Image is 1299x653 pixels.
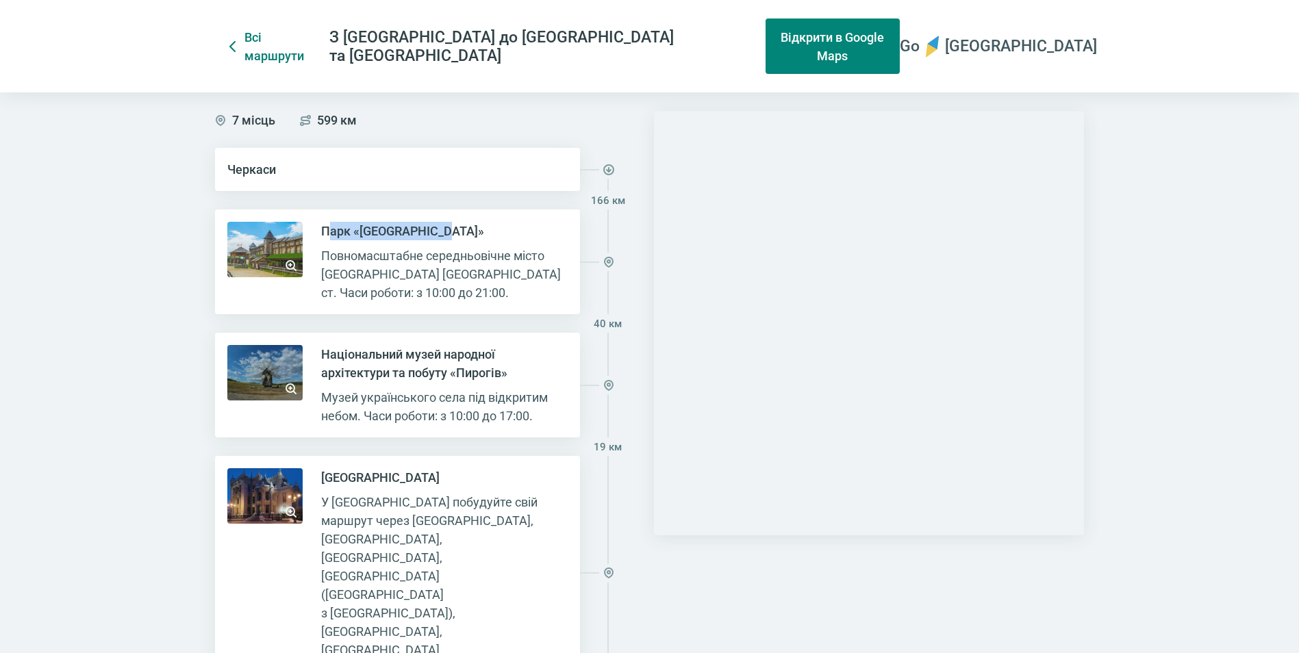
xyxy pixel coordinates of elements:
[321,345,562,382] h3: Національний музей народної архітектури та побуту «Пирогів»
[321,468,562,487] h3: [GEOGRAPHIC_DATA]
[900,28,1084,65] a: Go [GEOGRAPHIC_DATA]
[227,41,238,52] img: Назад до всіх подорожей
[766,18,900,74] a: Відкрити в Google Maps
[215,18,317,74] a: Назад до всіх подорожей Всі маршрути
[317,111,357,129] h3: 599 км
[594,441,622,453] div: 19 км
[321,246,562,302] div: Повномасштабне середньовічне місто [GEOGRAPHIC_DATA] [GEOGRAPHIC_DATA] ст. Часи роботи: з 10:00 д...
[321,388,562,425] div: Музей українського села під відкритим небом. Часи роботи: з 10:00 до 17:00.
[599,253,618,271] img: Місце на маршруті
[244,28,305,65] div: Всі маршрути
[900,37,920,55] h2: Go
[591,194,625,207] div: 166 км
[227,160,562,179] h3: Черкаси
[232,111,275,129] h3: 7 місць
[321,222,562,240] h3: Парк «[GEOGRAPHIC_DATA]»
[594,318,622,330] div: 40 км
[599,376,618,394] img: Місце на маршруті
[926,36,939,57] img: Go Ukraine
[945,37,1097,55] h2: [GEOGRAPHIC_DATA]
[215,115,226,126] img: Кількість визначних місць
[599,160,618,179] img: Місце початку подорожі
[329,28,747,65] h2: З [GEOGRAPHIC_DATA] до [GEOGRAPHIC_DATA] та [GEOGRAPHIC_DATA]
[599,564,618,582] img: Місце початку подорожі
[300,115,311,126] img: Довжина маршруту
